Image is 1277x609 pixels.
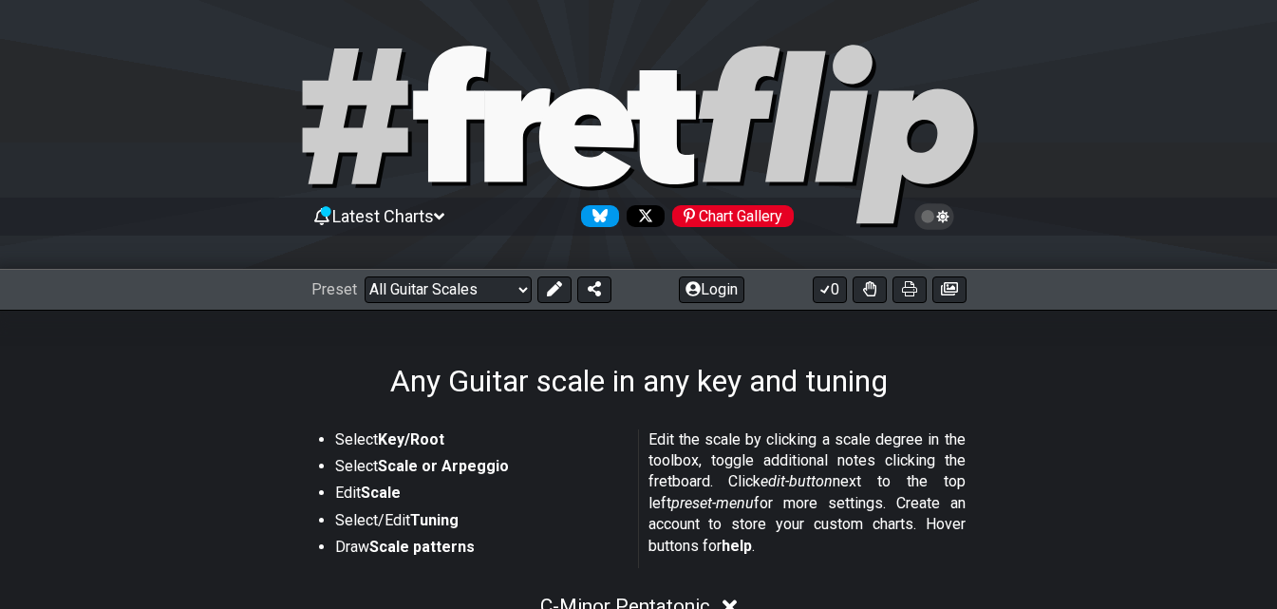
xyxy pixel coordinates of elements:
[361,484,401,502] strong: Scale
[365,276,532,303] select: Preset
[665,205,794,227] a: #fretflip at Pinterest
[311,280,357,298] span: Preset
[577,276,611,303] button: Share Preset
[761,472,833,490] em: edit-button
[924,208,946,225] span: Toggle light / dark theme
[892,276,927,303] button: Print
[390,363,888,399] h1: Any Guitar scale in any key and tuning
[378,430,444,448] strong: Key/Root
[722,537,752,555] strong: help
[573,205,619,227] a: Follow #fretflip at Bluesky
[410,511,459,529] strong: Tuning
[335,429,626,456] li: Select
[335,483,626,509] li: Edit
[853,276,887,303] button: Toggle Dexterity for all fretkits
[335,510,626,537] li: Select/Edit
[619,205,665,227] a: Follow #fretflip at X
[378,457,509,475] strong: Scale or Arpeggio
[671,494,754,512] em: preset-menu
[813,276,847,303] button: 0
[369,538,475,556] strong: Scale patterns
[335,537,626,563] li: Draw
[648,429,966,557] p: Edit the scale by clicking a scale degree in the toolbox, toggle additional notes clicking the fr...
[537,276,572,303] button: Edit Preset
[335,456,626,483] li: Select
[332,206,434,226] span: Latest Charts
[932,276,967,303] button: Create image
[672,205,794,227] div: Chart Gallery
[679,276,744,303] button: Login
